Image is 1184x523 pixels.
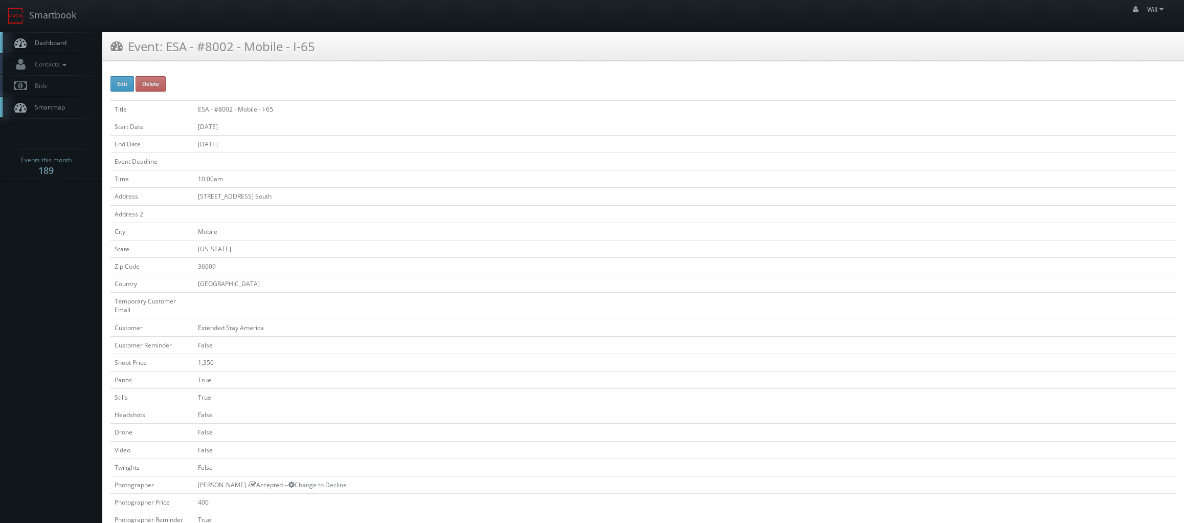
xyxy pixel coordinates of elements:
td: Drone [110,424,194,441]
td: Title [110,100,194,118]
td: [DATE] [194,135,1176,152]
td: True [194,389,1176,406]
td: Shoot Price [110,354,194,371]
td: Zip Code [110,257,194,275]
td: Address 2 [110,205,194,223]
td: Twilights [110,459,194,476]
td: Photographer Price [110,493,194,511]
td: City [110,223,194,240]
span: Bids [30,81,47,90]
td: False [194,441,1176,459]
td: State [110,240,194,257]
button: Edit [110,76,134,92]
td: [PERSON_NAME] - Accepted -- [194,476,1176,493]
span: Dashboard [30,38,66,47]
td: Extended Stay America [194,319,1176,336]
td: Start Date [110,118,194,135]
td: Temporary Customer Email [110,293,194,319]
td: Stills [110,389,194,406]
td: Time [110,170,194,188]
td: Customer Reminder [110,336,194,354]
td: [DATE] [194,118,1176,135]
a: Change to Decline [288,481,347,489]
td: 1,350 [194,354,1176,371]
td: 400 [194,493,1176,511]
span: Events this month [21,155,72,165]
td: [US_STATE] [194,240,1176,257]
td: False [194,459,1176,476]
td: Address [110,188,194,205]
td: False [194,406,1176,424]
strong: 189 [38,164,54,177]
span: Contacts [30,60,69,69]
td: 10:00am [194,170,1176,188]
td: [STREET_ADDRESS] South [194,188,1176,205]
td: ESA - #8002 - Mobile - I-65 [194,100,1176,118]
td: False [194,336,1176,354]
button: Delete [136,76,166,92]
td: Headshots [110,406,194,424]
td: Panos [110,371,194,388]
td: Country [110,275,194,293]
td: Mobile [194,223,1176,240]
td: End Date [110,135,194,152]
span: Will [1147,5,1167,14]
td: Event Deadline [110,153,194,170]
img: smartbook-logo.png [8,8,24,24]
td: Customer [110,319,194,336]
td: Video [110,441,194,459]
td: 36609 [194,257,1176,275]
td: Photographer [110,476,194,493]
td: True [194,371,1176,388]
span: Smartmap [30,103,65,112]
td: False [194,424,1176,441]
td: [GEOGRAPHIC_DATA] [194,275,1176,293]
h3: Event: ESA - #8002 - Mobile - I-65 [110,37,315,55]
